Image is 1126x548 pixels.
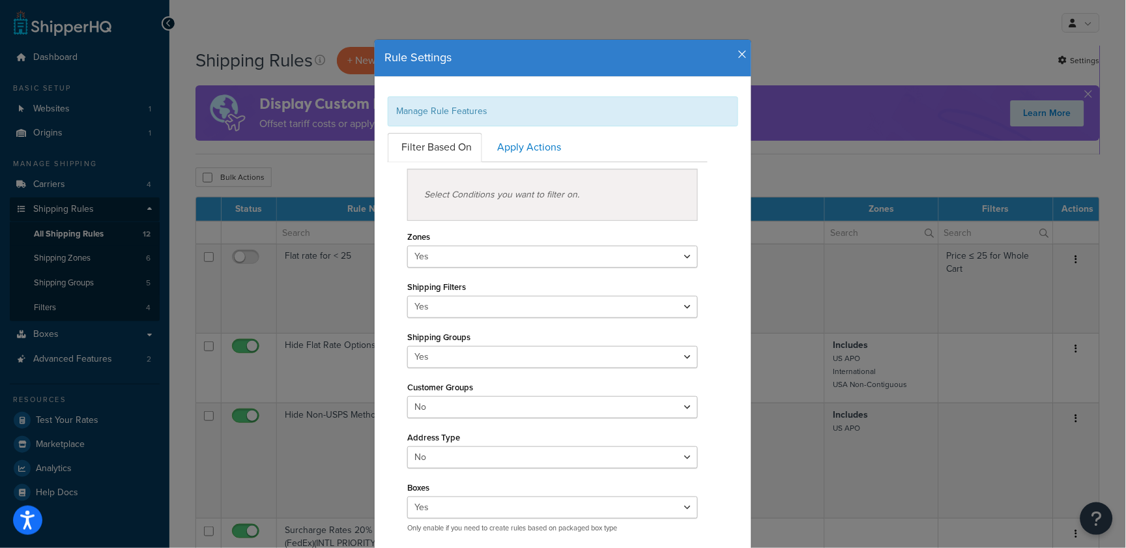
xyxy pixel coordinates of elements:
[388,133,482,162] a: Filter Based On
[407,282,466,292] label: Shipping Filters
[407,332,470,342] label: Shipping Groups
[384,50,742,66] h4: Rule Settings
[407,169,698,221] div: Select Conditions you want to filter on.
[407,382,473,392] label: Customer Groups
[407,232,430,242] label: Zones
[484,133,571,162] a: Apply Actions
[407,483,429,493] label: Boxes
[388,96,738,126] div: Manage Rule Features
[407,523,698,533] p: Only enable if you need to create rules based on packaged box type
[407,433,460,442] label: Address Type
